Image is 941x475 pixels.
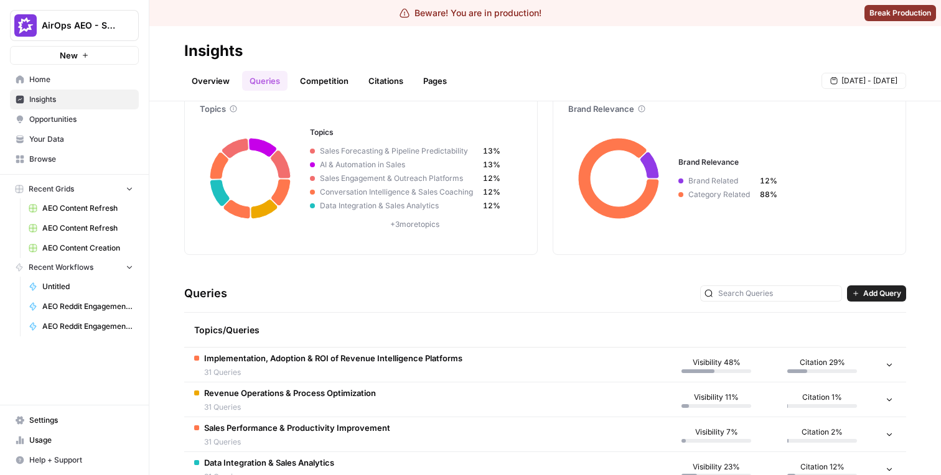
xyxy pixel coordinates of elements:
div: Brand Relevance [568,103,891,115]
input: Search Queries [718,287,838,300]
a: Your Data [10,129,139,149]
span: Visibility 48% [693,357,741,368]
span: [DATE] - [DATE] [841,75,897,86]
span: AEO Reddit Engagement - Fork [42,321,133,332]
a: AEO Content Refresh [23,218,139,238]
a: Insights [10,90,139,109]
a: Settings [10,410,139,430]
span: Citation 2% [802,427,843,438]
a: Opportunities [10,109,139,129]
a: Home [10,70,139,90]
a: Queries [242,71,288,91]
button: [DATE] - [DATE] [822,73,906,89]
span: 12% [760,175,777,187]
a: AEO Content Creation [23,238,139,258]
span: 31 Queries [204,436,390,448]
span: Conversation Intelligence & Sales Coaching [315,187,483,198]
span: 12% [483,200,500,211]
span: AirOps AEO - Single Brand (Gong) [42,19,117,32]
span: Insights [29,94,133,105]
button: Help + Support [10,450,139,470]
span: Citation 12% [800,461,845,473]
span: Recent Workflows [29,262,93,273]
a: Overview [184,71,237,91]
span: Settings [29,415,133,426]
button: Recent Workflows [10,258,139,277]
button: New [10,46,139,65]
span: 31 Queries [204,402,376,413]
span: 12% [483,173,500,184]
span: Implementation, Adoption & ROI of Revenue Intelligence Platforms [204,352,462,364]
span: Your Data [29,134,133,145]
span: 12% [483,187,500,198]
span: New [60,49,78,62]
span: Data Integration & Sales Analytics [204,456,334,469]
span: Sales Engagement & Outreach Platforms [315,173,483,184]
div: Insights [184,41,243,61]
a: Citations [361,71,411,91]
span: Visibility 23% [693,461,740,473]
span: Brand Related [683,175,760,187]
span: Help + Support [29,454,133,466]
a: AEO Content Refresh [23,198,139,218]
span: 88% [760,189,777,200]
button: Workspace: AirOps AEO - Single Brand (Gong) [10,10,139,41]
span: AEO Content Refresh [42,223,133,234]
span: 31 Queries [204,367,462,378]
p: + 3 more topics [310,219,519,230]
div: Topics/Queries [194,313,653,347]
img: AirOps AEO - Single Brand (Gong) Logo [14,14,37,37]
span: Visibility 7% [695,427,738,438]
span: 13% [483,159,500,170]
a: Untitled [23,277,139,297]
span: Usage [29,435,133,446]
span: Visibility 11% [694,392,739,403]
span: Break Production [869,7,931,19]
button: Add Query [847,285,906,302]
span: Sales Performance & Productivity Improvement [204,422,390,434]
span: Recent Grids [29,183,74,195]
a: Browse [10,149,139,169]
h3: Topics [310,127,519,138]
button: Recent Grids [10,180,139,198]
button: Break Production [864,5,936,21]
span: AEO Content Creation [42,242,133,254]
span: Sales Forecasting & Pipeline Predictability [315,145,483,157]
div: Topics [200,103,522,115]
h3: Brand Relevance [678,157,887,168]
span: Untitled [42,281,133,292]
a: Competition [293,71,356,91]
span: Category Related [683,189,760,200]
span: Data Integration & Sales Analytics [315,200,483,211]
span: Opportunities [29,114,133,125]
a: Pages [416,71,454,91]
h3: Queries [184,285,227,302]
div: Beware! You are in production! [400,7,541,19]
span: 13% [483,145,500,157]
span: Citation 1% [802,392,842,403]
a: Usage [10,430,139,450]
a: AEO Reddit Engagement - Fork [23,297,139,316]
span: AEO Reddit Engagement - Fork [42,301,133,312]
span: AI & Automation in Sales [315,159,483,170]
span: Revenue Operations & Process Optimization [204,387,376,399]
span: Home [29,74,133,85]
span: Citation 29% [800,357,845,368]
span: Browse [29,154,133,165]
span: AEO Content Refresh [42,203,133,214]
span: Add Query [863,288,901,299]
a: AEO Reddit Engagement - Fork [23,316,139,336]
